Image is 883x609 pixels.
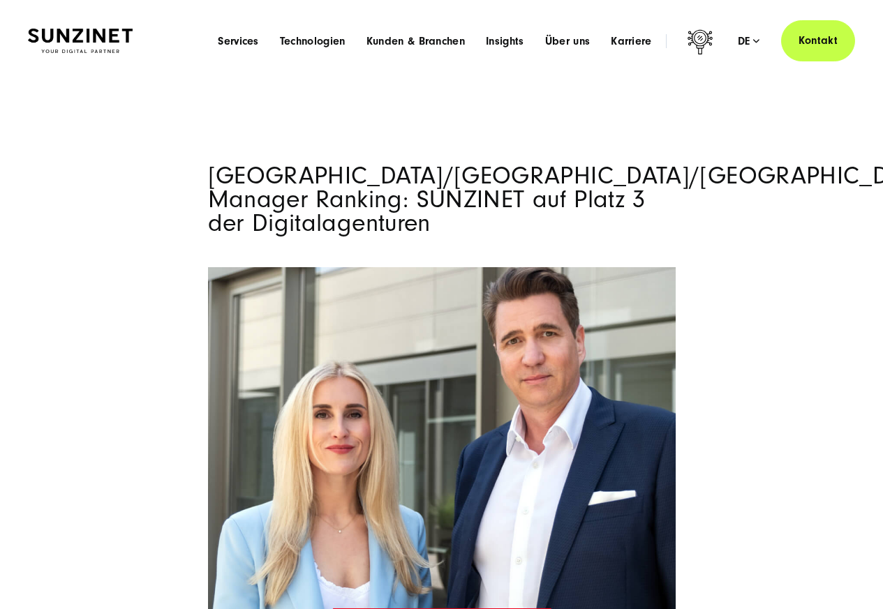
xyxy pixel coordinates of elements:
a: Karriere [611,34,652,48]
img: SUNZINET Full Service Digital Agentur [28,29,133,53]
a: Über uns [545,34,591,48]
h2: [GEOGRAPHIC_DATA]/[GEOGRAPHIC_DATA]/[GEOGRAPHIC_DATA] Manager Ranking: SUNZINET auf Platz 3 der D... [208,164,676,236]
a: Technologien [280,34,346,48]
a: Insights [486,34,524,48]
div: de [738,34,760,48]
a: Kunden & Branchen [366,34,465,48]
a: Kontakt [781,20,855,61]
a: Services [218,34,259,48]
